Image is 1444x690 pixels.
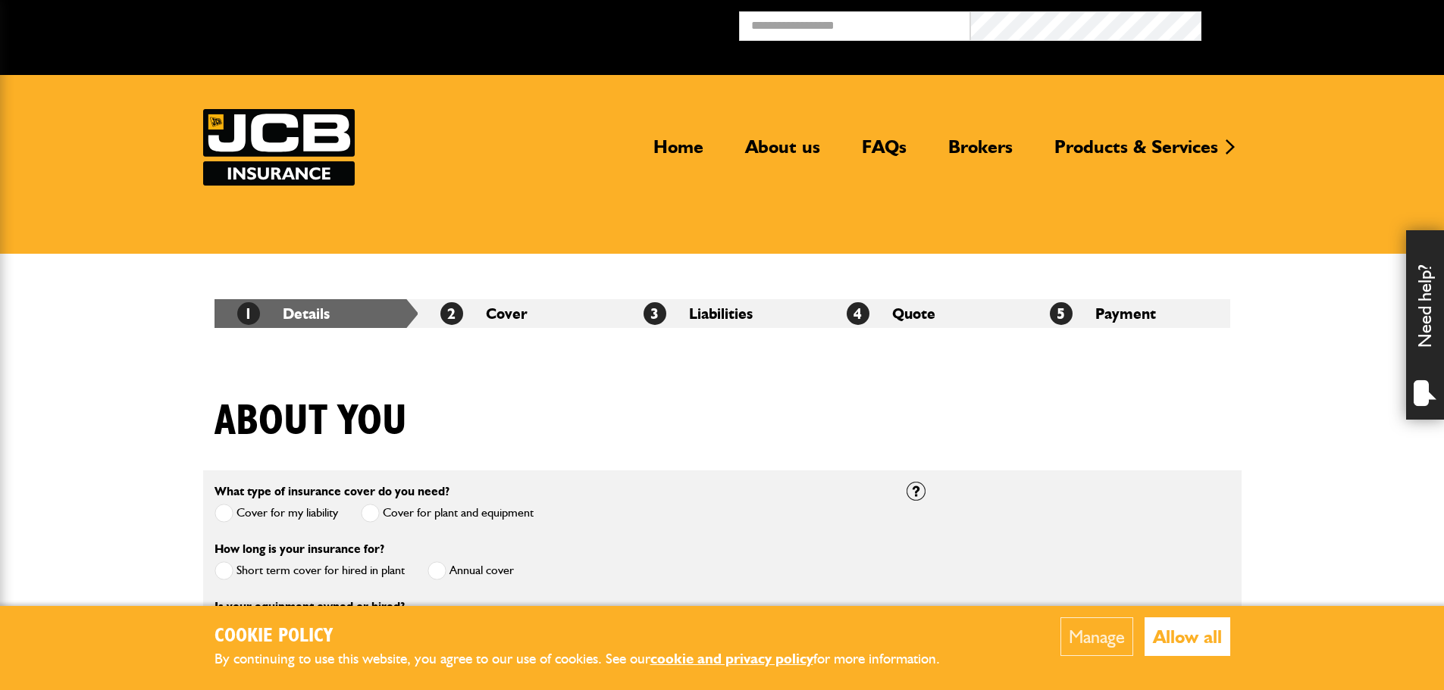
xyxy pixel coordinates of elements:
label: Is your equipment owned or hired? [215,601,405,613]
button: Broker Login [1201,11,1433,35]
a: cookie and privacy policy [650,650,813,667]
span: 5 [1050,302,1073,325]
li: Liabilities [621,299,824,328]
li: Details [215,299,418,328]
a: Brokers [937,136,1024,170]
span: 2 [440,302,463,325]
a: FAQs [850,136,918,170]
a: About us [734,136,832,170]
button: Allow all [1145,617,1230,656]
a: JCB Insurance Services [203,109,355,186]
label: What type of insurance cover do you need? [215,485,449,498]
img: JCB Insurance Services logo [203,109,355,186]
label: Cover for my liability [215,504,338,523]
label: How long is your insurance for? [215,543,384,555]
li: Cover [418,299,621,328]
a: Products & Services [1043,136,1229,170]
span: 4 [847,302,869,325]
div: Need help? [1406,230,1444,420]
h1: About you [215,396,407,447]
button: Manage [1060,617,1133,656]
span: 1 [237,302,260,325]
li: Quote [824,299,1027,328]
li: Payment [1027,299,1230,328]
a: Home [642,136,715,170]
p: By continuing to use this website, you agree to our use of cookies. See our for more information. [215,648,965,671]
label: Cover for plant and equipment [361,504,534,523]
label: Annual cover [428,561,514,580]
span: 3 [644,302,666,325]
h2: Cookie Policy [215,625,965,648]
label: Short term cover for hired in plant [215,561,405,580]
